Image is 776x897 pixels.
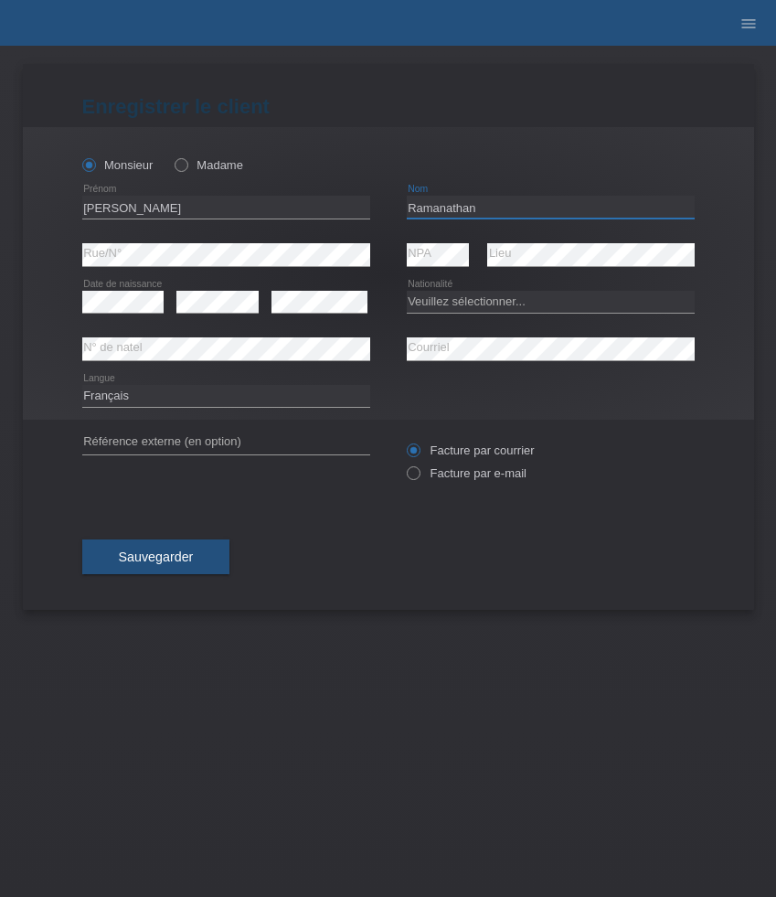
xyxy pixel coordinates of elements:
[82,539,230,574] button: Sauvegarder
[739,15,758,33] i: menu
[407,466,419,489] input: Facture par e-mail
[407,466,526,480] label: Facture par e-mail
[407,443,419,466] input: Facture par courrier
[82,158,94,170] input: Monsieur
[119,550,194,564] span: Sauvegarder
[730,17,767,28] a: menu
[82,95,695,118] h1: Enregistrer le client
[407,443,535,457] label: Facture par courrier
[175,158,243,172] label: Madame
[175,158,186,170] input: Madame
[82,158,154,172] label: Monsieur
